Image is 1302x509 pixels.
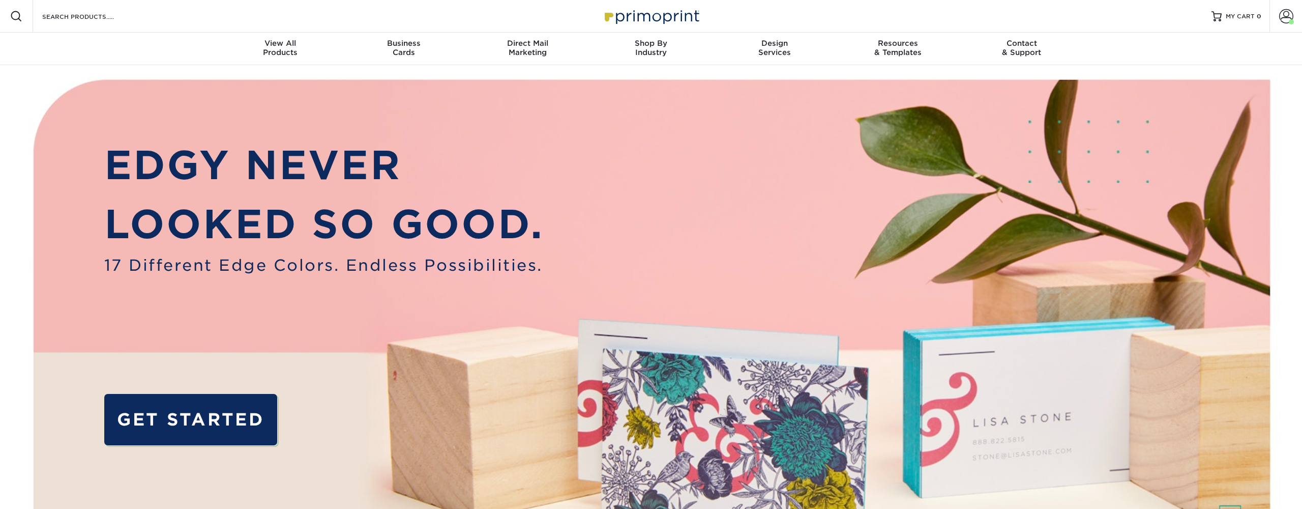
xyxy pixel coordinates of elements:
[960,39,1083,48] span: Contact
[104,195,544,253] p: LOOKED SO GOOD.
[41,10,140,22] input: SEARCH PRODUCTS.....
[1226,12,1255,21] span: MY CART
[466,39,589,48] span: Direct Mail
[342,33,466,65] a: BusinessCards
[1257,13,1261,20] span: 0
[466,33,589,65] a: Direct MailMarketing
[836,33,960,65] a: Resources& Templates
[713,33,836,65] a: DesignServices
[589,39,713,48] span: Shop By
[960,33,1083,65] a: Contact& Support
[342,39,466,57] div: Cards
[219,39,342,48] span: View All
[713,39,836,57] div: Services
[589,39,713,57] div: Industry
[219,39,342,57] div: Products
[836,39,960,48] span: Resources
[960,39,1083,57] div: & Support
[104,136,544,194] p: EDGY NEVER
[600,5,702,27] img: Primoprint
[713,39,836,48] span: Design
[589,33,713,65] a: Shop ByIndustry
[342,39,466,48] span: Business
[104,394,277,445] a: GET STARTED
[836,39,960,57] div: & Templates
[104,253,544,277] span: 17 Different Edge Colors. Endless Possibilities.
[219,33,342,65] a: View AllProducts
[466,39,589,57] div: Marketing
